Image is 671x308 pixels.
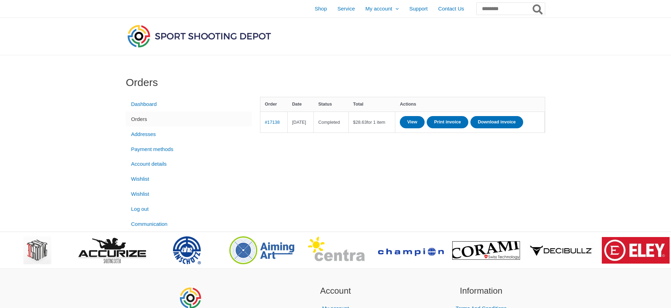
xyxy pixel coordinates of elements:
a: View order 17138 [400,116,425,128]
span: Order [265,101,277,107]
a: Wishlist [126,187,252,202]
td: Completed [314,112,348,132]
a: Dashboard [126,97,252,112]
a: Addresses [126,127,252,142]
a: Payment methods [126,142,252,157]
img: Sport Shooting Depot [126,23,273,49]
span: Date [292,101,302,107]
a: Wishlist [126,172,252,187]
button: Search [531,3,545,15]
span: 28.63 [353,120,367,125]
h2: Information [417,285,545,298]
nav: Account pages [126,97,252,232]
time: [DATE] [292,120,306,125]
a: Print invoice order number 17138 [427,116,468,128]
span: Status [318,101,332,107]
span: Actions [400,101,416,107]
span: Total [353,101,363,107]
a: View order number 17138 [265,120,280,125]
h2: Account [272,285,400,298]
a: Communication [126,216,252,231]
a: Log out [126,201,252,216]
img: brand logo [602,237,670,264]
a: Account details [126,157,252,172]
h1: Orders [126,76,545,89]
td: for 1 item [349,112,396,132]
span: $ [353,120,355,125]
a: Orders [126,112,252,127]
a: Download invoice order number 17138 [470,116,523,128]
